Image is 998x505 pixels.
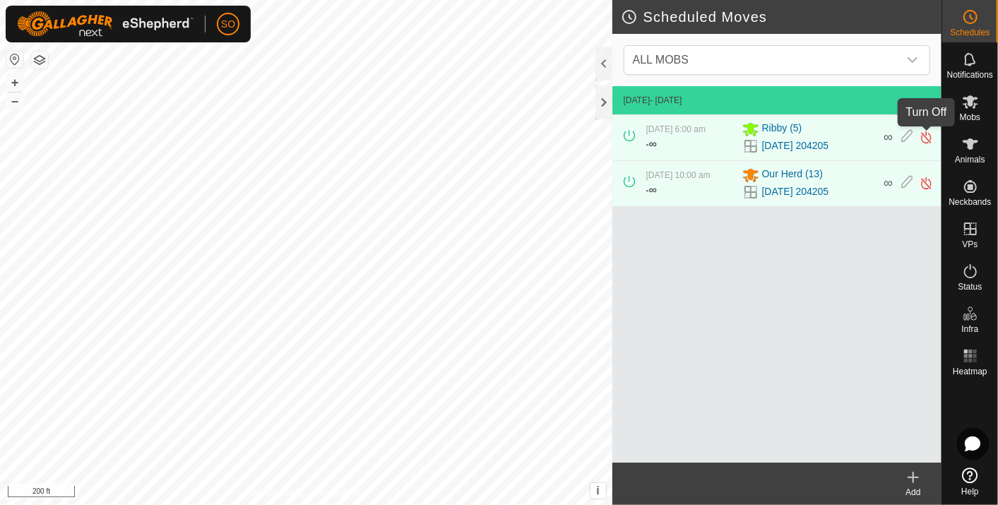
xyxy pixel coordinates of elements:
span: Neckbands [949,198,991,206]
span: SO [221,17,235,32]
img: Turn off schedule move [920,130,933,145]
span: Our Herd (13) [762,167,823,184]
a: Privacy Policy [250,487,303,499]
button: + [6,74,23,91]
span: [DATE] 10:00 am [646,170,711,180]
span: [DATE] 6:00 am [646,124,706,134]
button: Map Layers [31,52,48,69]
span: Status [958,283,982,291]
div: dropdown trigger [898,46,927,74]
span: ∞ [884,130,893,144]
h2: Scheduled Moves [621,8,941,25]
a: Contact Us [320,487,362,499]
a: Help [942,462,998,501]
img: Gallagher Logo [17,11,194,37]
span: Notifications [947,71,993,79]
div: Add [885,486,941,499]
span: ∞ [649,184,657,196]
span: Infra [961,325,978,333]
button: i [590,483,606,499]
span: Ribby (5) [762,121,802,138]
a: [DATE] 204205 [762,138,829,153]
span: ALL MOBS [627,46,898,74]
span: ∞ [884,176,893,190]
div: - [646,136,657,153]
div: - [646,182,657,198]
button: Reset Map [6,51,23,68]
span: i [596,485,599,497]
span: ALL MOBS [633,54,689,66]
span: VPs [962,240,978,249]
button: – [6,93,23,109]
span: ∞ [649,138,657,150]
span: Animals [955,155,985,164]
span: Help [961,487,979,496]
span: [DATE] [624,95,651,105]
span: Mobs [960,113,980,121]
img: Turn off schedule move [920,176,933,191]
a: [DATE] 204205 [762,184,829,199]
span: Heatmap [953,367,987,376]
span: - [DATE] [651,95,682,105]
span: Schedules [950,28,990,37]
